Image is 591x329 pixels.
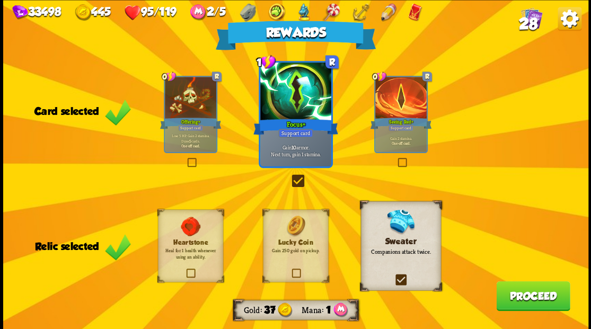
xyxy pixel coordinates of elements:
[12,5,61,20] div: Gems
[264,304,275,316] span: 37
[269,238,322,246] h3: Lucky Coin
[558,7,581,31] img: OptionsButton.png
[34,105,131,117] div: Card selected
[333,303,348,317] img: ManaPoints.png
[166,133,215,143] p: Lose 5 HP. Gain 2 stamina. Draw cards.
[388,125,413,131] div: Support card
[75,4,91,21] img: gold.png
[518,15,537,33] span: 28
[267,3,286,22] img: Golden Paw - Enemies drop more gold.
[35,240,131,252] div: Relic selected
[190,4,225,21] div: Mana
[256,54,276,69] div: 1
[243,304,264,315] div: Gold
[278,129,313,137] div: Support card
[239,3,256,22] img: Dragonstone - Raise your max HP by 1 after each combat.
[368,247,433,255] p: Companions attack twice.
[352,3,370,22] img: Anchor - Start each combat with 10 armor.
[211,72,221,81] div: R
[181,143,200,148] b: One-off card.
[521,7,542,31] div: View all the cards in your deck
[302,120,305,128] b: +
[391,140,410,146] b: One-off card.
[180,216,201,237] img: Heartstone.png
[190,4,206,21] img: ManaPoints.png
[286,216,305,237] img: LuckyCoin.png
[325,304,330,316] span: 1
[368,236,433,246] h3: Sweater
[164,247,217,260] p: Heal for 1 health whenever using an ability.
[189,138,191,143] b: 5
[75,4,110,21] div: Gold
[124,4,176,21] div: Health
[160,117,221,130] div: Offering
[386,209,415,235] img: Sweater.png
[408,3,422,22] img: Red Envelope - Normal enemies drop an additional card reward.
[381,3,397,22] img: Pencil - Looted cards are upgraded automatically.
[164,238,217,246] h3: Heartstone
[198,118,200,125] b: +
[12,5,28,20] img: gem.png
[297,3,311,22] img: Statue - Resting at campfire restores the hero to full Mana.
[278,303,293,317] img: gold.png
[496,281,570,310] button: Proceed
[291,144,296,150] b: 10
[422,72,431,81] div: R
[215,21,376,50] div: Rewards
[104,98,131,126] img: Green_Check_Mark_Icon.png
[521,7,542,29] img: Cards_Icon.png
[372,71,386,82] div: 0
[104,233,131,261] img: Green_Check_Mark_Icon.png
[301,304,325,315] div: Mana
[325,55,338,68] div: R
[322,3,340,22] img: Lollipop - Raise your max HP by 14 upon picking up.
[262,144,329,157] p: Gain armor. Next turn, gain 1 stamina.
[376,136,425,141] p: Gain 2 stamina.
[162,71,176,82] div: 0
[178,125,203,131] div: Support card
[411,118,413,125] b: +
[253,117,338,136] div: Focus
[269,247,322,254] p: Gain 250 gold on pickup.
[124,4,140,21] img: health.png
[370,117,431,130] div: Seeing Red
